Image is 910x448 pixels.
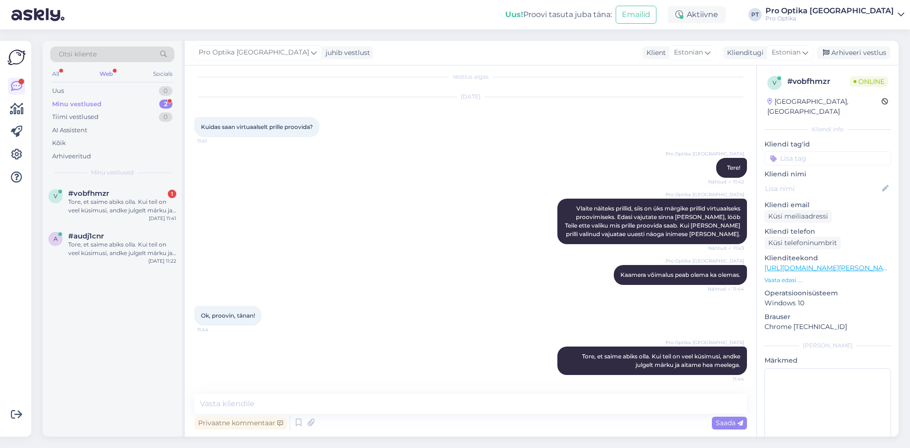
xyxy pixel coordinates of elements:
span: Nähtud ✓ 11:43 [708,245,744,252]
div: Proovi tasuta juba täna: [505,9,612,20]
div: [GEOGRAPHIC_DATA], [GEOGRAPHIC_DATA] [767,97,882,117]
span: 11:44 [197,326,233,333]
p: Vaata edasi ... [764,276,891,284]
div: 1 [168,190,176,198]
div: Arhiveeri vestlus [817,46,890,59]
div: # vobfhmzr [787,76,850,87]
span: #audj1cnr [68,232,104,240]
p: Operatsioonisüsteem [764,288,891,298]
div: Minu vestlused [52,100,101,109]
div: Socials [151,68,174,80]
span: Kuidas saan virtuaalselt prille proovida? [201,123,313,130]
p: Kliendi tag'id [764,139,891,149]
div: Tore, et saime abiks olla. Kui teil on veel küsimusi, andke julgelt märku ja aitame hea meelega. [68,198,176,215]
img: Askly Logo [8,48,26,66]
span: Tore, et saime abiks olla. Kui teil on veel küsimusi, andke julgelt märku ja aitame hea meelega. [582,353,742,368]
input: Lisa nimi [765,183,880,194]
span: Estonian [772,47,801,58]
p: Windows 10 [764,298,891,308]
span: #vobfhmzr [68,189,109,198]
span: Nähtud ✓ 11:44 [708,285,744,293]
span: Pro Optika [GEOGRAPHIC_DATA] [665,257,744,265]
div: Küsi telefoninumbrit [764,237,841,249]
div: Kõik [52,138,66,148]
span: Pro Optika [GEOGRAPHIC_DATA] [665,191,744,198]
span: v [54,192,57,200]
span: v [773,79,776,86]
div: Uus [52,86,64,96]
div: Pro Optika [GEOGRAPHIC_DATA] [765,7,894,15]
span: Pro Optika [GEOGRAPHIC_DATA] [665,339,744,346]
div: [DATE] [194,92,747,101]
div: Vestlus algas [194,73,747,81]
b: Uus! [505,10,523,19]
div: Privaatne kommentaar [194,417,287,430]
p: Kliendi email [764,200,891,210]
div: 0 [159,112,173,122]
div: 0 [159,86,173,96]
div: [DATE] 11:22 [148,257,176,265]
div: Klienditugi [723,48,764,58]
span: Otsi kliente [59,49,97,59]
a: [URL][DOMAIN_NAME][PERSON_NAME] [764,264,895,272]
div: juhib vestlust [322,48,370,58]
p: Kliendi telefon [764,227,891,237]
div: [DATE] 11:41 [149,215,176,222]
p: Chrome [TECHNICAL_ID] [764,322,891,332]
div: 2 [159,100,173,109]
p: Kliendi nimi [764,169,891,179]
span: 11:41 [197,137,233,145]
div: [PERSON_NAME] [764,341,891,350]
span: Pro Optika [GEOGRAPHIC_DATA] [665,150,744,157]
span: Tere! [727,164,740,171]
span: Ok, proovin, tänan! [201,312,255,319]
div: PT [748,8,762,21]
div: Aktiivne [668,6,726,23]
span: Saada [716,419,743,427]
div: Klient [643,48,666,58]
input: Lisa tag [764,151,891,165]
p: Märkmed [764,356,891,366]
span: Online [850,76,888,87]
span: Kaamera võimalus peab olema ka olemas. [620,271,740,278]
div: Web [98,68,115,80]
div: Tiimi vestlused [52,112,99,122]
div: Tore, et saime abiks olla. Kui teil on veel küsimusi, andke julgelt märku ja aitame hea meelega. [68,240,176,257]
div: Küsi meiliaadressi [764,210,832,223]
span: Nähtud ✓ 11:42 [708,178,744,185]
span: 11:44 [709,375,744,383]
div: AI Assistent [52,126,87,135]
span: Pro Optika [GEOGRAPHIC_DATA] [199,47,309,58]
div: Pro Optika [765,15,894,22]
span: a [54,235,58,242]
button: Emailid [616,6,656,24]
div: Kliendi info [764,125,891,134]
p: Brauser [764,312,891,322]
span: Minu vestlused [91,168,134,177]
a: Pro Optika [GEOGRAPHIC_DATA]Pro Optika [765,7,904,22]
div: All [50,68,61,80]
span: Vlaite näiteks prillid, siis on üks märgike prillid virtuaalseks proovimiseks. Edasi vajutate sin... [565,205,742,238]
div: Arhiveeritud [52,152,91,161]
span: Estonian [674,47,703,58]
p: Klienditeekond [764,253,891,263]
